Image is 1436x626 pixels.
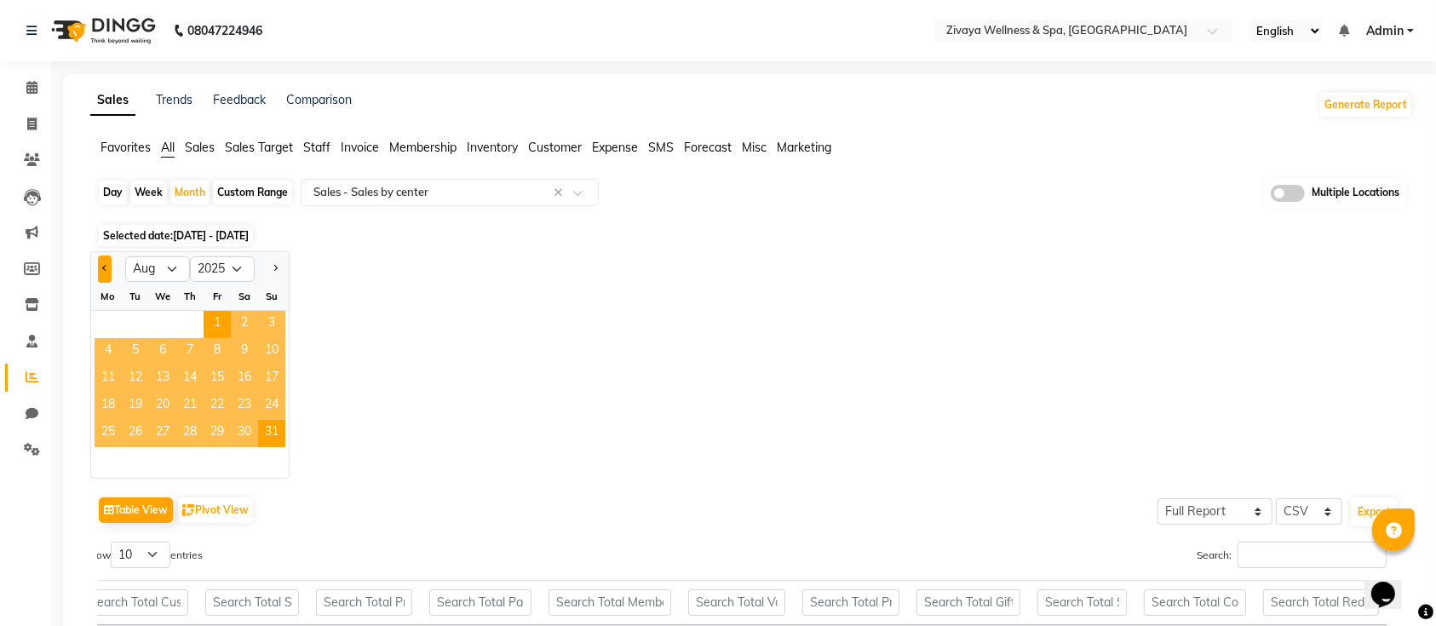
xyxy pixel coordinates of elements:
span: 29 [204,420,231,447]
select: Select year [190,256,255,282]
span: 7 [176,338,204,365]
a: Sales [90,85,135,116]
label: Show entries [84,542,203,568]
iframe: chat widget [1364,558,1419,609]
div: Wednesday, August 20, 2025 [149,393,176,420]
a: Comparison [286,92,352,107]
div: Friday, August 15, 2025 [204,365,231,393]
button: Next month [268,256,282,283]
span: 9 [231,338,258,365]
div: Th [176,283,204,310]
span: 4 [95,338,122,365]
span: [DATE] - [DATE] [173,229,249,242]
span: 2 [231,311,258,338]
button: Table View [99,497,173,523]
input: Search Total Prepaids [802,589,899,616]
span: 18 [95,393,122,420]
div: Sunday, August 24, 2025 [258,393,285,420]
select: Showentries [111,542,170,568]
div: Tuesday, August 12, 2025 [122,365,149,393]
span: Sales [185,140,215,155]
button: Pivot View [178,497,253,523]
div: Mo [95,283,122,310]
span: 26 [122,420,149,447]
div: Week [130,181,167,204]
img: pivot.png [182,504,195,517]
a: Trends [156,92,192,107]
div: Friday, August 1, 2025 [204,311,231,338]
div: Tuesday, August 5, 2025 [122,338,149,365]
div: Thursday, August 7, 2025 [176,338,204,365]
span: 22 [204,393,231,420]
span: Multiple Locations [1312,185,1399,202]
div: Wednesday, August 13, 2025 [149,365,176,393]
div: Monday, August 25, 2025 [95,420,122,447]
input: Search Total Services [205,589,299,616]
div: Sa [231,283,258,310]
span: Admin [1366,22,1404,40]
b: 08047224946 [187,7,262,55]
span: 6 [149,338,176,365]
span: Customer [528,140,582,155]
select: Select month [125,256,190,282]
div: Custom Range [213,181,292,204]
input: Search Total Sales [1037,589,1127,616]
span: Inventory [467,140,518,155]
div: Friday, August 22, 2025 [204,393,231,420]
span: 25 [95,420,122,447]
span: 24 [258,393,285,420]
span: 21 [176,393,204,420]
span: 17 [258,365,285,393]
span: Misc [742,140,767,155]
span: Selected date: [99,225,253,246]
input: Search Total Vouchers [688,589,786,616]
span: 11 [95,365,122,393]
label: Search: [1197,542,1387,568]
div: Month [170,181,210,204]
div: Thursday, August 14, 2025 [176,365,204,393]
div: Saturday, August 9, 2025 [231,338,258,365]
span: All [161,140,175,155]
span: 31 [258,420,285,447]
div: Saturday, August 16, 2025 [231,365,258,393]
button: Generate Report [1320,93,1411,117]
div: Wednesday, August 6, 2025 [149,338,176,365]
span: Invoice [341,140,379,155]
div: Su [258,283,285,310]
a: Feedback [213,92,266,107]
input: Search: [1238,542,1387,568]
div: Sunday, August 10, 2025 [258,338,285,365]
img: logo [43,7,160,55]
div: Saturday, August 2, 2025 [231,311,258,338]
span: Membership [389,140,457,155]
span: 3 [258,311,285,338]
span: Forecast [684,140,732,155]
span: 13 [149,365,176,393]
div: Saturday, August 30, 2025 [231,420,258,447]
span: 23 [231,393,258,420]
input: Search Total Redemption [1263,589,1379,616]
div: Thursday, August 21, 2025 [176,393,204,420]
div: Friday, August 8, 2025 [204,338,231,365]
div: Friday, August 29, 2025 [204,420,231,447]
span: Sales Target [225,140,293,155]
span: 27 [149,420,176,447]
div: Day [99,181,127,204]
span: 1 [204,311,231,338]
span: Marketing [777,140,831,155]
span: 16 [231,365,258,393]
div: Sunday, August 3, 2025 [258,311,285,338]
span: Clear all [554,184,568,202]
div: Fr [204,283,231,310]
span: 15 [204,365,231,393]
input: Search Total Memberships [549,589,671,616]
span: 8 [204,338,231,365]
span: 5 [122,338,149,365]
input: Search Total Customers [82,589,188,616]
button: Export [1351,497,1398,526]
div: Tu [122,283,149,310]
div: Saturday, August 23, 2025 [231,393,258,420]
input: Search Total Collection [1144,589,1246,616]
button: Previous month [98,256,112,283]
div: Tuesday, August 19, 2025 [122,393,149,420]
